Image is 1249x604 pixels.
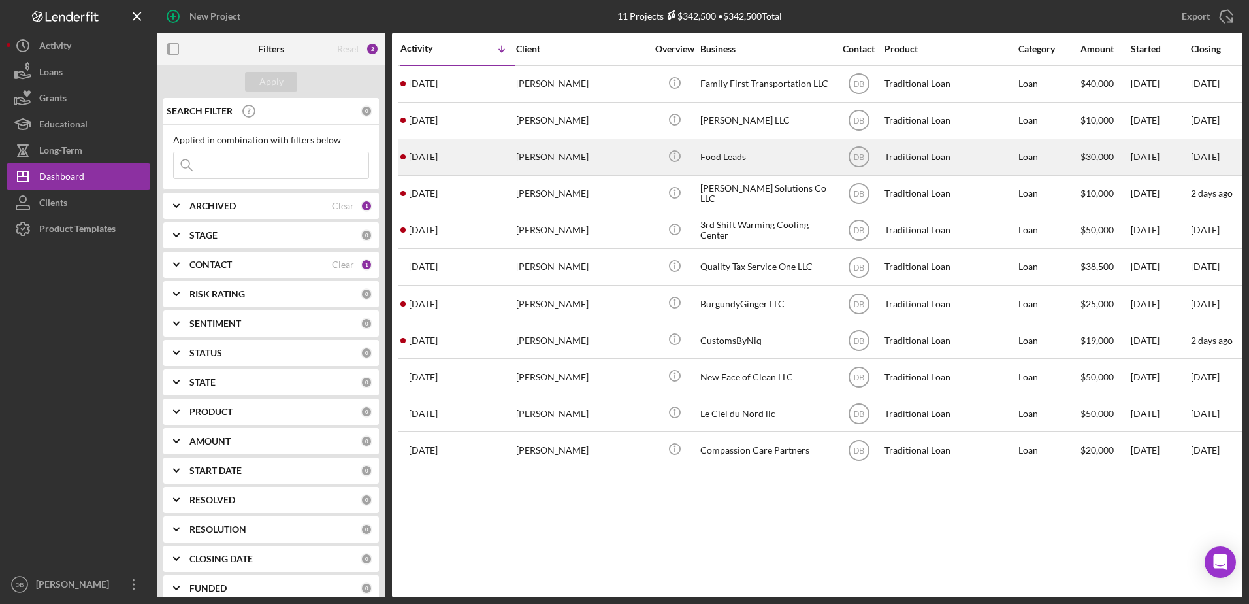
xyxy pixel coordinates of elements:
[409,372,438,382] time: 2025-07-16 19:30
[1018,433,1079,467] div: Loan
[516,140,647,175] div: [PERSON_NAME]
[1018,176,1079,211] div: Loan
[884,176,1015,211] div: Traditional Loan
[1080,408,1114,419] span: $50,000
[7,111,150,137] button: Educational
[700,44,831,54] div: Business
[189,436,231,446] b: AMOUNT
[189,230,218,241] b: STAGE
[400,43,458,54] div: Activity
[189,554,253,564] b: CLOSING DATE
[853,116,864,126] text: DB
[1191,114,1220,126] time: [DATE]
[1018,44,1079,54] div: Category
[189,201,236,211] b: ARCHIVED
[361,105,372,117] div: 0
[1191,151,1220,162] time: [DATE]
[1131,250,1190,284] div: [DATE]
[1131,176,1190,211] div: [DATE]
[39,111,88,141] div: Educational
[361,582,372,594] div: 0
[1018,140,1079,175] div: Loan
[1191,371,1220,382] time: [DATE]
[1131,44,1190,54] div: Started
[700,396,831,431] div: Le Ciel du Nord llc
[39,85,67,114] div: Grants
[7,571,150,597] button: DB[PERSON_NAME]
[173,135,369,145] div: Applied in combination with filters below
[700,213,831,248] div: 3rd Shift Warming Cooling Center
[1191,261,1220,272] time: [DATE]
[409,299,438,309] time: 2025-09-30 17:58
[189,583,227,594] b: FUNDED
[1080,445,1114,456] span: $20,000
[516,176,647,211] div: [PERSON_NAME]
[1131,67,1190,101] div: [DATE]
[15,581,24,588] text: DB
[1131,140,1190,175] div: [DATE]
[1080,188,1114,199] span: $10,000
[7,216,150,242] button: Product Templates
[516,67,647,101] div: [PERSON_NAME]
[7,59,150,85] button: Loans
[1131,213,1190,248] div: [DATE]
[332,260,354,270] div: Clear
[332,201,354,211] div: Clear
[1018,323,1079,358] div: Loan
[1191,408,1220,419] time: [DATE]
[1018,67,1079,101] div: Loan
[366,42,379,56] div: 2
[7,33,150,59] button: Activity
[853,153,864,162] text: DB
[189,465,242,476] b: START DATE
[700,360,831,394] div: New Face of Clean LLC
[1080,78,1114,89] span: $40,000
[664,10,716,22] div: $342,500
[516,44,647,54] div: Client
[853,336,864,345] text: DB
[7,85,150,111] button: Grants
[1131,323,1190,358] div: [DATE]
[39,59,63,88] div: Loans
[1018,213,1079,248] div: Loan
[409,115,438,126] time: 2025-10-07 16:27
[39,33,71,62] div: Activity
[189,407,233,417] b: PRODUCT
[853,80,864,89] text: DB
[39,216,116,245] div: Product Templates
[1018,360,1079,394] div: Loan
[1080,261,1114,272] span: $38,500
[1131,396,1190,431] div: [DATE]
[516,103,647,138] div: [PERSON_NAME]
[1080,44,1129,54] div: Amount
[1080,335,1114,346] span: $19,000
[884,67,1015,101] div: Traditional Loan
[1131,286,1190,321] div: [DATE]
[361,288,372,300] div: 0
[361,465,372,477] div: 0
[1169,3,1242,29] button: Export
[853,299,864,309] text: DB
[700,323,831,358] div: CustomsByNiq
[157,3,253,29] button: New Project
[884,286,1015,321] div: Traditional Loan
[884,433,1015,467] div: Traditional Loan
[189,3,240,29] div: New Project
[7,190,150,216] button: Clients
[617,10,782,22] div: 11 Projects • $342,500 Total
[409,188,438,199] time: 2025-10-07 14:36
[700,176,831,211] div: [PERSON_NAME] Solutions Co LLC
[700,250,831,284] div: Quality Tax Service One LLC
[1131,433,1190,467] div: [DATE]
[700,286,831,321] div: BurgundyGinger LLC
[361,524,372,535] div: 0
[1018,396,1079,431] div: Loan
[7,137,150,163] button: Long-Term
[1080,224,1114,235] span: $50,000
[884,250,1015,284] div: Traditional Loan
[7,163,150,190] button: Dashboard
[189,260,232,270] b: CONTACT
